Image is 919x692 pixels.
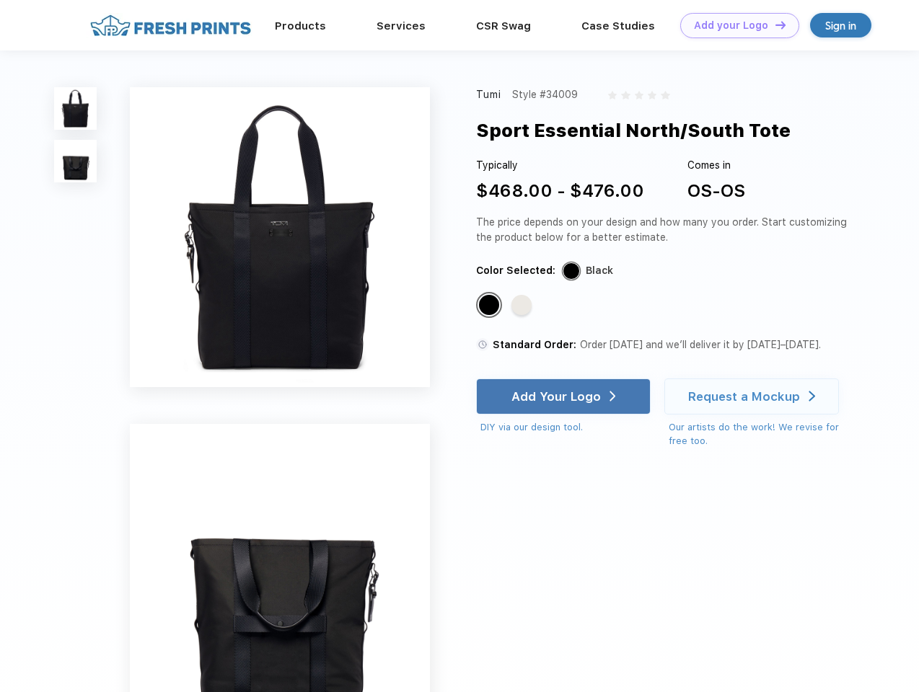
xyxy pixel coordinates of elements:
[648,91,656,99] img: gray_star.svg
[810,13,871,37] a: Sign in
[476,263,555,278] div: Color Selected:
[476,117,791,144] div: Sport Essential North/South Tote
[586,263,613,278] div: Black
[825,17,856,34] div: Sign in
[54,140,97,182] img: func=resize&h=100
[476,87,502,102] div: Tumi
[512,87,578,102] div: Style #34009
[476,215,853,245] div: The price depends on your design and how many you order. Start customizing the product below for ...
[669,420,853,448] div: Our artists do the work! We revise for free too.
[621,91,630,99] img: gray_star.svg
[580,339,821,350] span: Order [DATE] and we’ll deliver it by [DATE]–[DATE].
[493,339,576,350] span: Standard Order:
[511,389,601,404] div: Add Your Logo
[610,391,616,402] img: white arrow
[476,178,644,204] div: $468.00 - $476.00
[661,91,669,99] img: gray_star.svg
[687,178,745,204] div: OS-OS
[809,391,815,402] img: white arrow
[275,19,326,32] a: Products
[86,13,255,38] img: fo%20logo%202.webp
[694,19,768,32] div: Add your Logo
[54,87,97,130] img: func=resize&h=100
[688,389,800,404] div: Request a Mockup
[476,158,644,173] div: Typically
[687,158,745,173] div: Comes in
[130,87,430,387] img: func=resize&h=640
[608,91,617,99] img: gray_star.svg
[476,338,489,351] img: standard order
[479,295,499,315] div: Black
[511,295,532,315] div: Off White Tan
[635,91,643,99] img: gray_star.svg
[775,21,786,29] img: DT
[480,420,651,435] div: DIY via our design tool.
